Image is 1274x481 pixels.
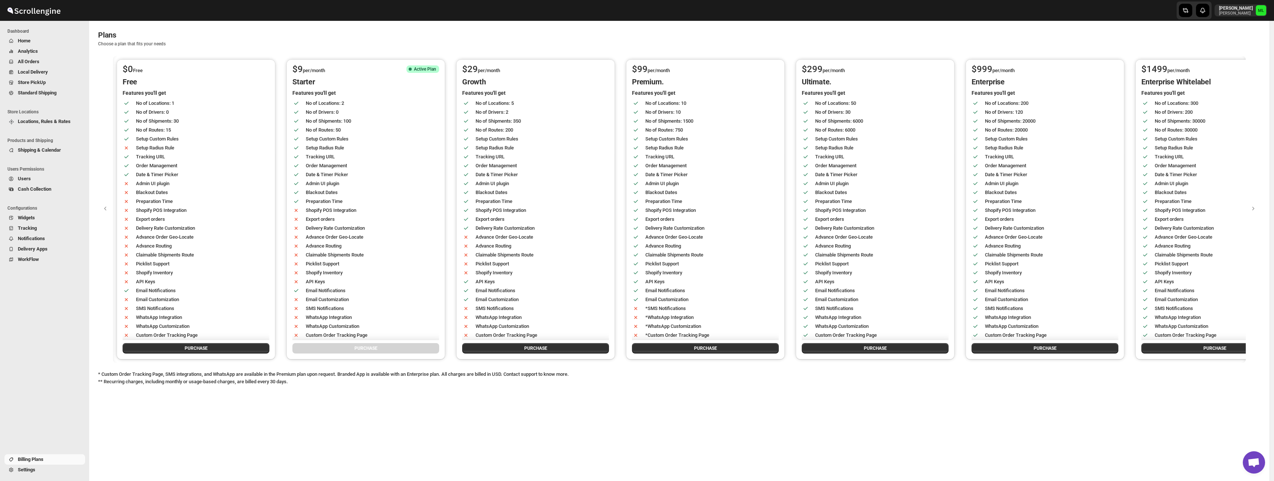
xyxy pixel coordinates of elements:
[645,162,775,170] div: Order Management
[645,171,775,178] div: Date & Timer Picker
[136,153,266,161] div: Tracking URL
[136,100,266,107] div: No of Locations: 1
[645,305,775,312] div: *SMS Notifications
[476,216,605,223] div: Export orders
[18,147,61,153] span: Shipping & Calendar
[815,153,945,161] div: Tracking URL
[306,314,435,321] div: WhatsApp Integration
[476,189,605,196] div: Blackout Dates
[1243,451,1265,474] div: Open chat
[815,171,945,178] div: Date & Timer Picker
[476,162,605,170] div: Order Management
[7,205,85,211] span: Configurations
[306,162,435,170] div: Order Management
[985,323,1115,330] div: WhatsApp Customization
[136,198,266,205] div: Preparation Time
[136,296,266,303] div: Email Customization
[476,242,605,250] div: Advance Routing
[414,66,436,72] span: Active Plan
[306,153,435,161] div: Tracking URL
[1167,68,1190,73] span: per/month
[645,117,775,125] div: No of Shipments: 1500
[985,198,1115,205] div: Preparation Time
[18,69,48,75] span: Local Delivery
[136,269,266,277] div: Shopify Inventory
[476,144,605,152] div: Setup Radius Rule
[815,180,945,187] div: Admin UI plugin
[462,77,609,86] p: Growth
[1034,345,1057,351] span: PURCHASE
[815,135,945,143] div: Setup Custom Rules
[985,305,1115,312] div: SMS Notifications
[292,77,439,86] p: Starter
[815,189,945,196] div: Blackout Dates
[476,287,605,294] div: Email Notifications
[815,332,945,339] div: Custom Order Tracking Page
[645,109,775,116] div: No of Drivers: 10
[645,278,775,285] div: API Keys
[18,59,39,64] span: All Orders
[18,176,31,181] span: Users
[1215,4,1267,16] button: User menu
[98,41,1261,47] p: Choose a plan that fits your needs
[98,56,1261,385] div: * Custom Order Tracking Page, SMS integrations, and WhatsApp are available in the Premium plan up...
[306,109,435,116] div: No of Drivers: 0
[136,207,266,214] div: Shopify POS Integration
[815,144,945,152] div: Setup Radius Rule
[476,100,605,107] div: No of Locations: 5
[815,233,945,241] div: Advance Order Geo-Locate
[476,305,605,312] div: SMS Notifications
[18,90,56,96] span: Standard Shipping
[123,77,269,86] p: Free
[306,171,435,178] div: Date & Timer Picker
[136,242,266,250] div: Advance Routing
[306,323,435,330] div: WhatsApp Customization
[985,162,1115,170] div: Order Management
[985,242,1115,250] div: Advance Routing
[123,64,133,74] span: $ 0
[4,184,85,194] button: Cash Collection
[136,323,266,330] div: WhatsApp Customization
[136,225,266,232] div: Delivery Rate Customization
[476,251,605,259] div: Claimable Shipments Route
[292,89,439,97] h2: Features you'll get
[972,64,992,74] span: $ 999
[185,345,208,351] span: PURCHASE
[645,189,775,196] div: Blackout Dates
[306,287,435,294] div: Email Notifications
[136,278,266,285] div: API Keys
[645,260,775,268] div: Picklist Support
[815,287,945,294] div: Email Notifications
[985,117,1115,125] div: No of Shipments: 20000
[476,198,605,205] div: Preparation Time
[476,135,605,143] div: Setup Custom Rules
[985,251,1115,259] div: Claimable Shipments Route
[972,89,1118,97] h2: Features you'll get
[985,278,1115,285] div: API Keys
[985,287,1115,294] div: Email Notifications
[306,117,435,125] div: No of Shipments: 100
[306,189,435,196] div: Blackout Dates
[815,269,945,277] div: Shopify Inventory
[645,144,775,152] div: Setup Radius Rule
[4,454,85,465] button: Billing Plans
[645,207,775,214] div: Shopify POS Integration
[18,215,35,220] span: Widgets
[476,117,605,125] div: No of Shipments: 350
[632,77,779,86] p: Premium.
[645,126,775,134] div: No of Routes: 750
[18,456,43,462] span: Billing Plans
[18,186,51,192] span: Cash Collection
[815,162,945,170] div: Order Management
[136,287,266,294] div: Email Notifications
[985,180,1115,187] div: Admin UI plugin
[645,269,775,277] div: Shopify Inventory
[136,251,266,259] div: Claimable Shipments Route
[136,171,266,178] div: Date & Timer Picker
[18,48,38,54] span: Analytics
[815,216,945,223] div: Export orders
[476,296,605,303] div: Email Customization
[4,254,85,265] button: WorkFlow
[476,225,605,232] div: Delivery Rate Customization
[815,225,945,232] div: Delivery Rate Customization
